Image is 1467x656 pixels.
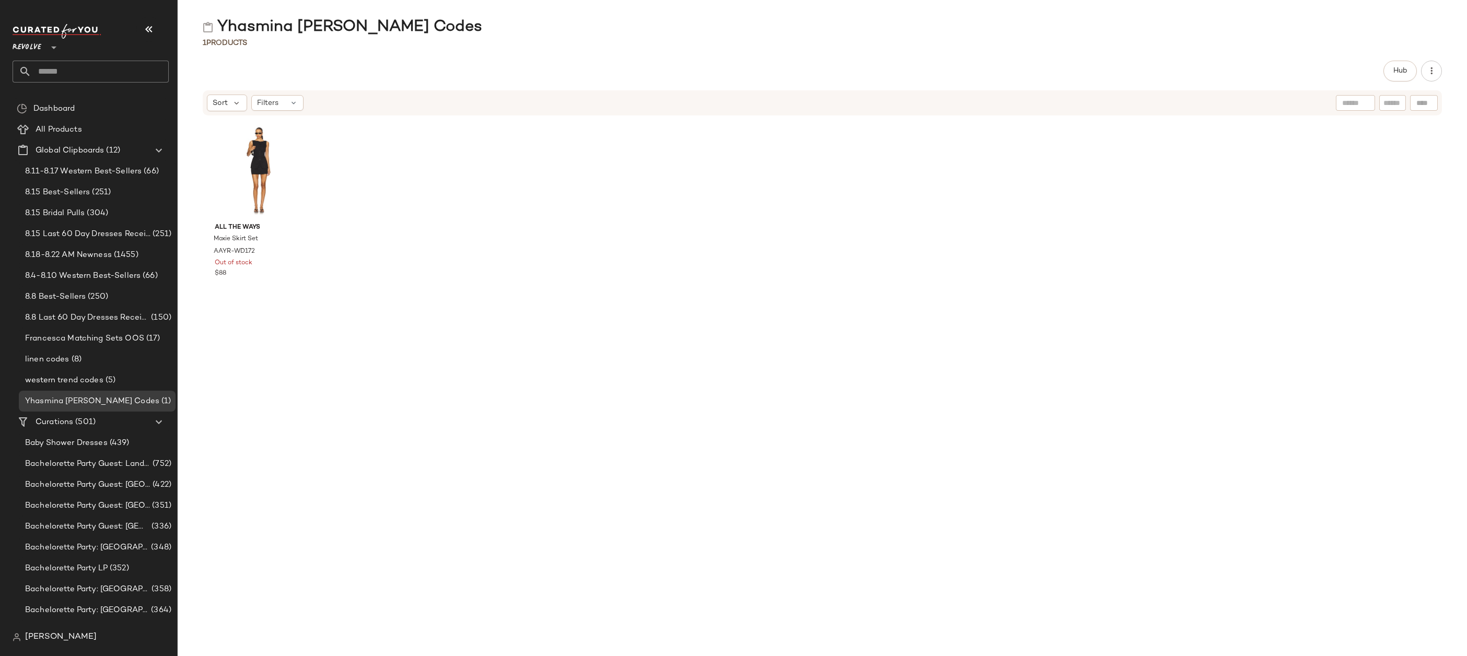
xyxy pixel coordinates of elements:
[103,374,115,386] span: (5)
[150,458,171,470] span: (752)
[214,247,255,256] span: AAYR-WD172
[104,145,120,157] span: (12)
[25,631,97,643] span: [PERSON_NAME]
[141,270,158,282] span: (66)
[257,98,278,109] span: Filters
[150,479,171,491] span: (422)
[85,207,108,219] span: (304)
[13,36,41,54] span: Revolve
[214,235,258,244] span: Moxie Skirt Set
[25,479,150,491] span: Bachelorette Party Guest: [GEOGRAPHIC_DATA]
[25,542,149,554] span: Bachelorette Party: [GEOGRAPHIC_DATA]
[36,145,104,157] span: Global Clipboards
[25,333,144,345] span: Francesca Matching Sets OOS
[25,228,150,240] span: 8.15 Last 60 Day Dresses Receipt
[25,374,103,386] span: western trend codes
[149,604,171,616] span: (364)
[25,563,108,575] span: Bachelorette Party LP
[25,312,149,324] span: 8.8 Last 60 Day Dresses Receipts Best-Sellers
[25,186,90,198] span: 8.15 Best-Sellers
[25,521,149,533] span: Bachelorette Party Guest: [GEOGRAPHIC_DATA]
[86,291,108,303] span: (250)
[13,633,21,641] img: svg%3e
[36,124,82,136] span: All Products
[112,249,138,261] span: (1455)
[150,500,171,512] span: (351)
[25,354,69,366] span: linen codes
[215,223,304,232] span: ALL THE WAYS
[13,24,101,39] img: cfy_white_logo.C9jOOHJF.svg
[36,416,73,428] span: Curations
[203,22,213,32] img: svg%3e
[215,259,252,268] span: Out of stock
[213,98,228,109] span: Sort
[142,166,159,178] span: (66)
[25,291,86,303] span: 8.8 Best-Sellers
[108,437,130,449] span: (439)
[25,249,112,261] span: 8.18-8.22 AM Newness
[1383,61,1417,81] button: Hub
[203,17,482,38] div: Yhasmina [PERSON_NAME] Codes
[25,207,85,219] span: 8.15 Bridal Pulls
[25,625,150,637] span: Bachelorette Party: [GEOGRAPHIC_DATA]
[25,437,108,449] span: Baby Shower Dresses
[159,395,171,407] span: (1)
[149,521,171,533] span: (336)
[206,122,312,219] img: AAYR-WD172_V1.jpg
[25,604,149,616] span: Bachelorette Party: [GEOGRAPHIC_DATA]
[33,103,75,115] span: Dashboard
[149,312,171,324] span: (150)
[144,333,160,345] span: (17)
[203,38,247,49] div: Products
[25,166,142,178] span: 8.11-8.17 Western Best-Sellers
[150,228,171,240] span: (251)
[25,500,150,512] span: Bachelorette Party Guest: [GEOGRAPHIC_DATA]
[149,583,171,595] span: (358)
[1393,67,1407,75] span: Hub
[73,416,96,428] span: (501)
[25,395,159,407] span: Yhasmina [PERSON_NAME] Codes
[25,583,149,595] span: Bachelorette Party: [GEOGRAPHIC_DATA]
[69,354,81,366] span: (8)
[25,458,150,470] span: Bachelorette Party Guest: Landing Page
[108,563,129,575] span: (352)
[203,39,206,47] span: 1
[215,269,226,278] span: $88
[149,542,171,554] span: (348)
[150,625,171,637] span: (324)
[90,186,111,198] span: (251)
[25,270,141,282] span: 8.4-8.10 Western Best-Sellers
[17,103,27,114] img: svg%3e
